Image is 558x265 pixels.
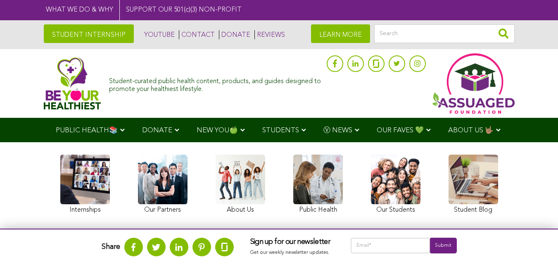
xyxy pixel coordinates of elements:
[374,24,515,43] input: Search
[142,127,172,134] span: DONATE
[56,127,118,134] span: PUBLIC HEALTH📚
[323,127,352,134] span: Ⓥ NEWS
[250,238,334,247] h3: Sign up for our newsletter
[373,60,379,68] img: glassdoor
[197,127,238,134] span: NEW YOU🍏
[430,238,456,253] input: Submit
[221,243,228,251] img: glassdoor.svg
[254,30,285,39] a: REVIEWS
[311,24,370,43] a: LEARN MORE
[44,57,101,110] img: Assuaged
[351,238,430,253] input: Email*
[250,248,334,258] p: Get our weekly newsletter updates.
[109,74,322,93] div: Student-curated public health content, products, and guides designed to promote your healthiest l...
[219,30,250,39] a: DONATE
[448,127,494,134] span: ABOUT US 🤟🏽
[377,127,424,134] span: OUR FAVES 💚
[432,53,515,114] img: Assuaged App
[44,24,134,43] a: STUDENT INTERNSHIP
[142,30,175,39] a: YOUTUBE
[179,30,215,39] a: CONTACT
[44,118,515,142] div: Navigation Menu
[262,127,299,134] span: STUDENTS
[517,225,558,265] iframe: Chat Widget
[102,243,120,251] strong: Share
